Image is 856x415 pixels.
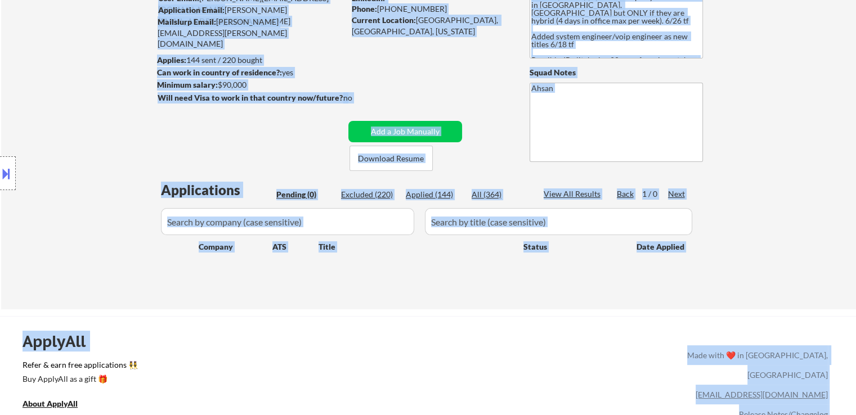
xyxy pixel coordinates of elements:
div: Excluded (220) [341,189,397,200]
strong: Application Email: [158,5,225,15]
div: [PHONE_NUMBER] [352,3,511,15]
div: All (364) [472,189,528,200]
div: Title [319,241,513,252]
div: [PERSON_NAME][EMAIL_ADDRESS][DOMAIN_NAME] [158,4,344,26]
div: Applications [161,183,272,197]
div: Buy ApplyAll as a gift 🎁 [23,375,135,383]
strong: Phone: [352,4,377,13]
div: no [343,92,375,103]
div: [PERSON_NAME][EMAIL_ADDRESS][PERSON_NAME][DOMAIN_NAME] [158,16,344,49]
div: 1 / 0 [642,188,668,200]
div: Status [523,236,620,256]
div: ATS [272,241,319,252]
div: yes [157,67,341,78]
a: [EMAIL_ADDRESS][DOMAIN_NAME] [696,390,828,399]
u: About ApplyAll [23,399,78,408]
strong: Can work in country of residence?: [157,67,282,77]
div: Applied (144) [406,189,462,200]
div: Next [668,188,686,200]
button: Download Resume [349,146,433,171]
strong: Will need Visa to work in that country now/future?: [158,93,345,102]
div: ApplyAll [23,332,98,351]
div: [GEOGRAPHIC_DATA], [GEOGRAPHIC_DATA], [US_STATE] [352,15,511,37]
strong: Applies: [157,55,186,65]
div: Made with ❤️ in [GEOGRAPHIC_DATA], [GEOGRAPHIC_DATA] [683,345,828,385]
a: About ApplyAll [23,398,93,412]
div: View All Results [544,188,604,200]
div: Back [617,188,635,200]
div: 144 sent / 220 bought [157,55,344,66]
div: Pending (0) [276,189,333,200]
div: Squad Notes [530,67,703,78]
a: Buy ApplyAll as a gift 🎁 [23,373,135,387]
div: Date Applied [637,241,686,252]
strong: Current Location: [352,15,416,25]
input: Search by title (case sensitive) [425,208,692,235]
button: Add a Job Manually [348,121,462,142]
strong: Mailslurp Email: [158,17,216,26]
input: Search by company (case sensitive) [161,208,414,235]
div: Company [199,241,272,252]
div: $90,000 [157,79,344,91]
a: Refer & earn free applications 👯‍♀️ [23,361,452,373]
